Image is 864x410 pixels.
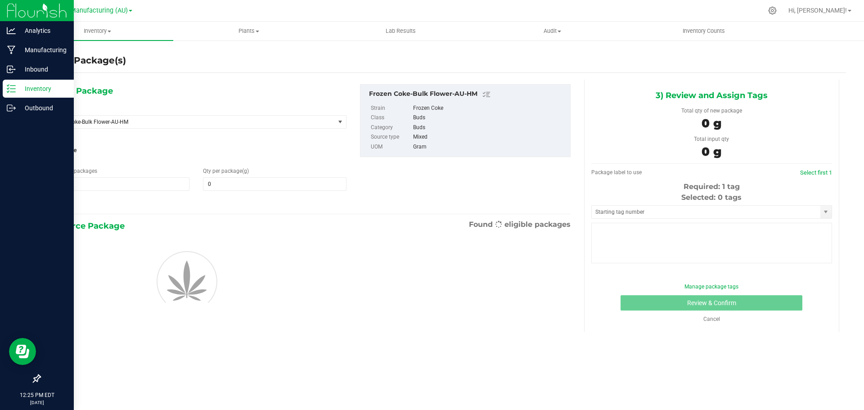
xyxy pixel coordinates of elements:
div: Frozen Coke [413,104,565,113]
span: Plants [174,27,324,35]
a: Lab Results [325,22,477,41]
p: Inbound [16,64,70,75]
label: UOM [371,142,411,152]
span: Package label to use [591,169,642,176]
span: Required: 1 tag [684,182,740,191]
a: Audit [477,22,628,41]
input: Starting tag number [592,206,820,218]
span: select [335,116,346,128]
a: Select first 1 [800,169,832,176]
span: 3) Review and Assign Tags [656,89,768,102]
div: Frozen Coke-Bulk Flower-AU-HM [369,89,566,100]
span: Lab Results [373,27,428,35]
a: Plants [173,22,325,41]
iframe: Resource center [9,338,36,365]
p: Outbound [16,103,70,113]
inline-svg: Outbound [7,104,16,113]
inline-svg: Inbound [7,65,16,74]
span: Inventory [22,27,173,35]
span: (g) [242,168,249,174]
div: Buds [413,123,565,133]
label: Category [371,123,411,133]
span: Found eligible packages [469,219,571,230]
span: Selected: 0 tags [681,193,742,202]
div: Manage settings [767,6,778,15]
a: Manage package tags [684,284,738,290]
div: Buds [413,113,565,123]
span: Stash Manufacturing (AU) [52,7,128,14]
span: Hi, [PERSON_NAME]! [788,7,847,14]
inline-svg: Analytics [7,26,16,35]
span: 0 g [702,144,721,159]
a: Inventory Counts [628,22,780,41]
p: [DATE] [4,399,70,406]
span: Inventory Counts [670,27,737,35]
span: Qty per package [203,168,249,174]
inline-svg: Inventory [7,84,16,93]
span: 2) Source Package [46,219,125,233]
span: 1) New Package [46,84,113,98]
a: Cancel [703,316,720,322]
input: 0 [203,178,346,190]
span: select [820,206,832,218]
div: Mixed [413,132,565,142]
h4: Create Package(s) [40,54,126,67]
span: Audit [477,27,628,35]
label: Strain [371,104,411,113]
a: Inventory [22,22,173,41]
p: Inventory [16,83,70,94]
label: Source type [371,132,411,142]
input: 1 [47,178,189,190]
span: Frozen Coke-Bulk Flower-AU-HM [50,119,320,125]
inline-svg: Manufacturing [7,45,16,54]
p: 12:25 PM EDT [4,391,70,399]
label: Class [371,113,411,123]
div: Gram [413,142,565,152]
p: Analytics [16,25,70,36]
button: Review & Confirm [621,295,802,311]
p: Manufacturing [16,45,70,55]
span: Frozen Coke [46,144,346,157]
span: Total input qty [694,136,729,142]
span: Total qty of new package [681,108,742,114]
span: 0 g [702,116,721,131]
